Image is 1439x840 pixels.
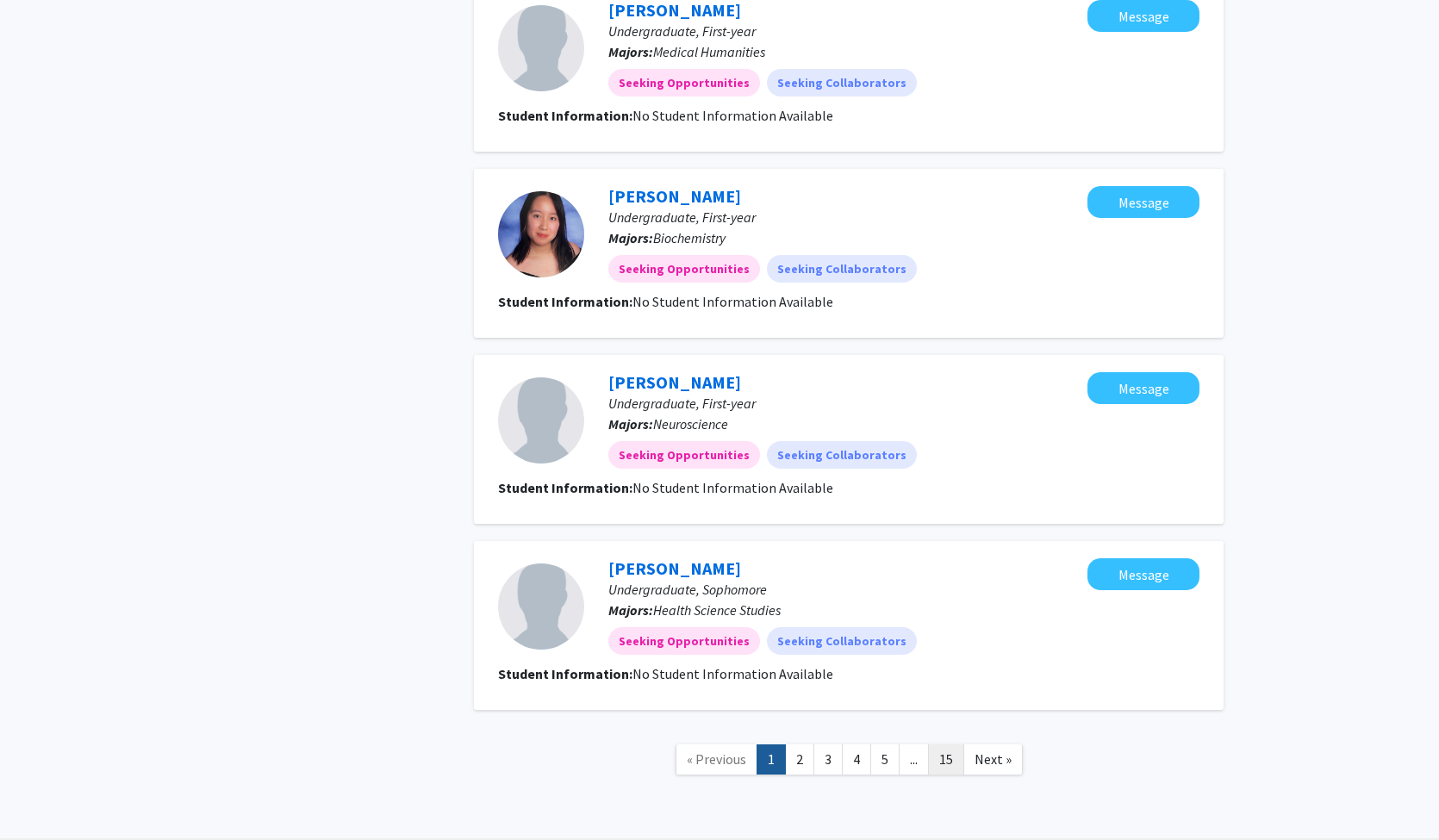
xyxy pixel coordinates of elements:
mat-chip: Seeking Collaborators [767,69,917,96]
b: Majors: [608,415,653,432]
span: Undergraduate, Sophomore [608,581,767,598]
span: Health Science Studies [653,601,781,619]
a: [PERSON_NAME] [608,557,741,579]
mat-chip: Seeking Opportunities [608,255,760,283]
a: 4 [842,744,871,775]
a: [PERSON_NAME] [608,371,741,393]
b: Student Information: [498,107,632,124]
b: Majors: [608,601,653,619]
mat-chip: Seeking Collaborators [767,627,917,655]
span: Next » [975,750,1012,768]
button: Message Ella Sorrells [1087,558,1199,590]
a: 5 [870,744,900,775]
b: Student Information: [498,293,632,310]
span: « Previous [687,750,746,768]
button: Message Sammi Chou [1087,186,1199,218]
span: Medical Humanities [653,43,765,60]
span: ... [910,750,918,768]
iframe: Chat [13,762,73,827]
mat-chip: Seeking Collaborators [767,441,917,469]
button: Message Rohit Vissamsetty [1087,372,1199,404]
a: 15 [928,744,964,775]
mat-chip: Seeking Opportunities [608,441,760,469]
a: Next [963,744,1023,775]
mat-chip: Seeking Collaborators [767,255,917,283]
span: No Student Information Available [632,107,833,124]
span: No Student Information Available [632,665,833,682]
span: Undergraduate, First-year [608,208,756,226]
span: Biochemistry [653,229,726,246]
nav: Page navigation [474,727,1224,797]
b: Majors: [608,43,653,60]
mat-chip: Seeking Opportunities [608,69,760,96]
a: Previous Page [676,744,757,775]
a: [PERSON_NAME] [608,185,741,207]
span: No Student Information Available [632,293,833,310]
a: 1 [757,744,786,775]
span: Neuroscience [653,415,728,432]
mat-chip: Seeking Opportunities [608,627,760,655]
b: Majors: [608,229,653,246]
b: Student Information: [498,665,632,682]
a: 3 [813,744,843,775]
a: 2 [785,744,814,775]
span: No Student Information Available [632,479,833,496]
span: Undergraduate, First-year [608,22,756,40]
b: Student Information: [498,479,632,496]
span: Undergraduate, First-year [608,395,756,412]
